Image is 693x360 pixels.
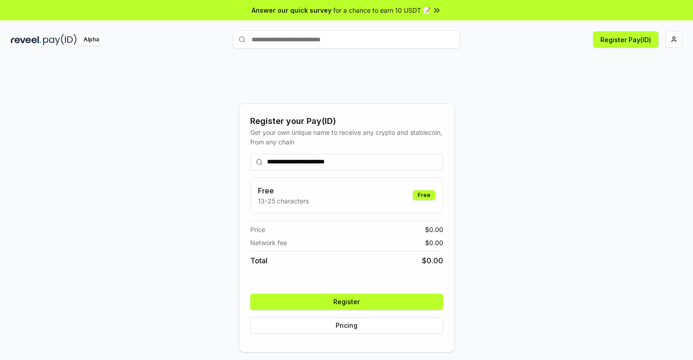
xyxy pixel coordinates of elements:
[250,255,267,266] span: Total
[333,5,431,15] span: for a chance to earn 10 USDT 📝
[250,115,443,128] div: Register your Pay(ID)
[258,196,309,206] p: 13-25 characters
[250,225,265,234] span: Price
[425,238,443,247] span: $ 0.00
[593,31,658,48] button: Register Pay(ID)
[425,225,443,234] span: $ 0.00
[422,255,443,266] span: $ 0.00
[250,238,287,247] span: Network fee
[11,34,41,45] img: reveel_dark
[79,34,104,45] div: Alpha
[413,190,436,200] div: Free
[250,317,443,334] button: Pricing
[252,5,332,15] span: Answer our quick survey
[258,185,309,196] h3: Free
[250,294,443,310] button: Register
[43,34,77,45] img: pay_id
[250,128,443,147] div: Get your own unique name to receive any crypto and stablecoin, from any chain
